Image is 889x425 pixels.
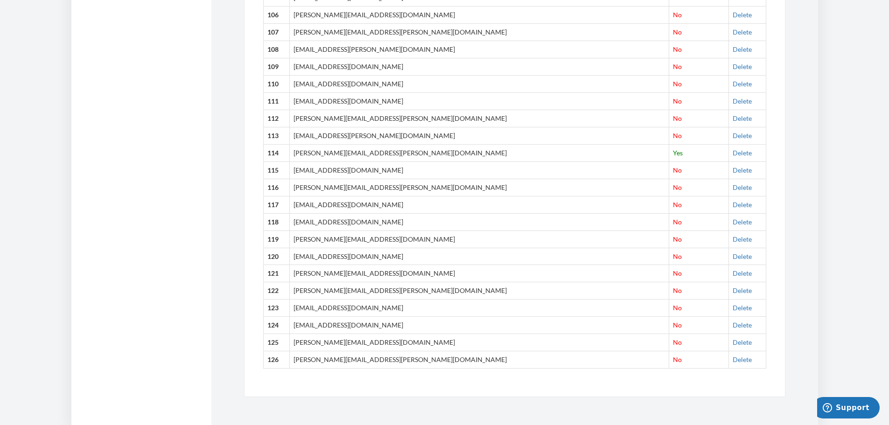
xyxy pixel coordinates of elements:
span: No [673,114,682,122]
td: [EMAIL_ADDRESS][PERSON_NAME][DOMAIN_NAME] [289,41,669,58]
th: 112 [263,110,289,127]
a: Delete [733,80,752,88]
td: [EMAIL_ADDRESS][DOMAIN_NAME] [289,58,669,75]
td: [PERSON_NAME][EMAIL_ADDRESS][PERSON_NAME][DOMAIN_NAME] [289,179,669,196]
span: No [673,80,682,88]
td: [EMAIL_ADDRESS][PERSON_NAME][DOMAIN_NAME] [289,127,669,144]
td: [PERSON_NAME][EMAIL_ADDRESS][PERSON_NAME][DOMAIN_NAME] [289,110,669,127]
span: No [673,286,682,294]
a: Delete [733,269,752,277]
a: Delete [733,166,752,174]
a: Delete [733,114,752,122]
a: Delete [733,218,752,226]
th: 111 [263,92,289,110]
span: No [673,45,682,53]
th: 108 [263,41,289,58]
a: Delete [733,321,752,329]
td: [EMAIL_ADDRESS][DOMAIN_NAME] [289,161,669,179]
a: Delete [733,355,752,363]
span: No [673,321,682,329]
td: [PERSON_NAME][EMAIL_ADDRESS][PERSON_NAME][DOMAIN_NAME] [289,23,669,41]
th: 119 [263,230,289,248]
th: 115 [263,161,289,179]
th: 116 [263,179,289,196]
a: Delete [733,235,752,243]
a: Delete [733,45,752,53]
span: No [673,355,682,363]
td: [EMAIL_ADDRESS][DOMAIN_NAME] [289,196,669,213]
a: Delete [733,28,752,36]
th: 109 [263,58,289,75]
a: Delete [733,286,752,294]
span: Yes [673,149,683,157]
td: [PERSON_NAME][EMAIL_ADDRESS][DOMAIN_NAME] [289,230,669,248]
td: [EMAIL_ADDRESS][DOMAIN_NAME] [289,317,669,334]
span: No [673,252,682,260]
a: Delete [733,132,752,139]
a: Delete [733,304,752,312]
td: [PERSON_NAME][EMAIL_ADDRESS][DOMAIN_NAME] [289,265,669,282]
th: 113 [263,127,289,144]
span: No [673,201,682,209]
span: No [673,28,682,36]
td: [PERSON_NAME][EMAIL_ADDRESS][PERSON_NAME][DOMAIN_NAME] [289,144,669,161]
td: [EMAIL_ADDRESS][DOMAIN_NAME] [289,300,669,317]
span: No [673,218,682,226]
th: 124 [263,317,289,334]
td: [EMAIL_ADDRESS][DOMAIN_NAME] [289,75,669,92]
td: [PERSON_NAME][EMAIL_ADDRESS][PERSON_NAME][DOMAIN_NAME] [289,282,669,300]
a: Delete [733,63,752,70]
a: Delete [733,338,752,346]
a: Delete [733,183,752,191]
th: 121 [263,265,289,282]
span: No [673,132,682,139]
td: [EMAIL_ADDRESS][DOMAIN_NAME] [289,213,669,230]
span: No [673,269,682,277]
a: Delete [733,149,752,157]
td: [EMAIL_ADDRESS][DOMAIN_NAME] [289,248,669,265]
span: No [673,11,682,19]
td: [PERSON_NAME][EMAIL_ADDRESS][DOMAIN_NAME] [289,334,669,351]
td: [PERSON_NAME][EMAIL_ADDRESS][PERSON_NAME][DOMAIN_NAME] [289,351,669,369]
a: Delete [733,201,752,209]
th: 118 [263,213,289,230]
th: 107 [263,23,289,41]
a: Delete [733,252,752,260]
span: No [673,304,682,312]
span: No [673,97,682,105]
a: Delete [733,11,752,19]
th: 114 [263,144,289,161]
span: No [673,338,682,346]
span: No [673,166,682,174]
th: 120 [263,248,289,265]
td: [EMAIL_ADDRESS][DOMAIN_NAME] [289,92,669,110]
td: [PERSON_NAME][EMAIL_ADDRESS][DOMAIN_NAME] [289,6,669,23]
th: 122 [263,282,289,300]
th: 125 [263,334,289,351]
th: 123 [263,300,289,317]
th: 110 [263,75,289,92]
a: Delete [733,97,752,105]
span: No [673,235,682,243]
span: No [673,183,682,191]
span: No [673,63,682,70]
th: 106 [263,6,289,23]
iframe: Opens a widget where you can chat to one of our agents [817,397,880,420]
th: 126 [263,351,289,369]
th: 117 [263,196,289,213]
